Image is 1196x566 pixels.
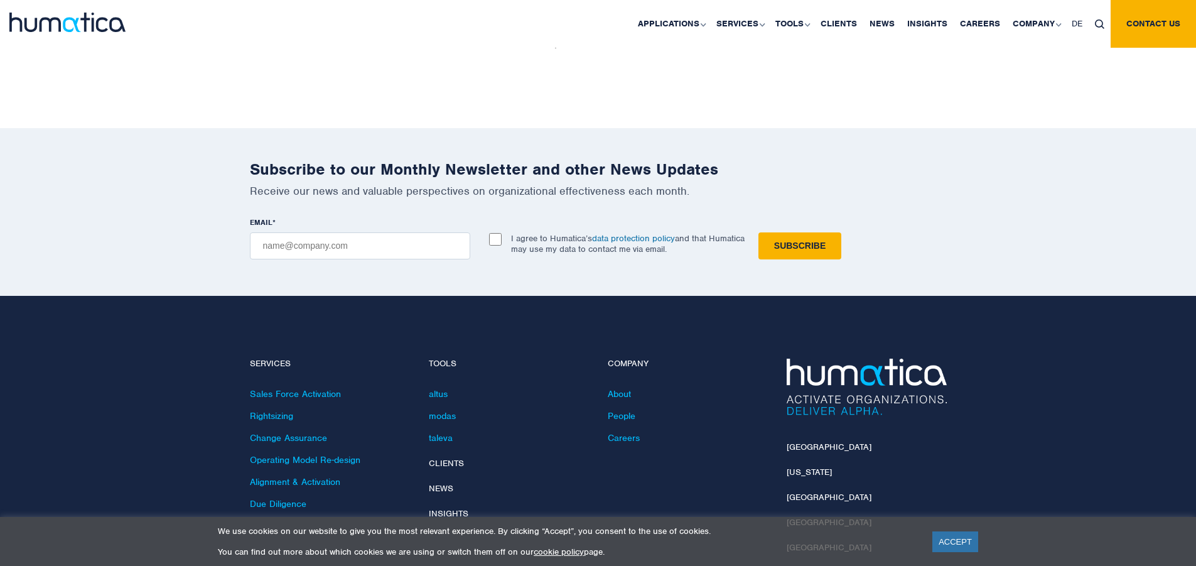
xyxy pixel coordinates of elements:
p: Receive our news and valuable perspectives on organizational effectiveness each month. [250,184,947,198]
a: modas [429,410,456,422]
a: Change Assurance [250,432,327,444]
span: DE [1072,18,1082,29]
a: [GEOGRAPHIC_DATA] [787,442,871,452]
a: data protection policy [592,233,675,244]
input: I agree to Humatica’sdata protection policyand that Humatica may use my data to contact me via em... [489,233,502,246]
p: We use cookies on our website to give you the most relevant experience. By clicking “Accept”, you... [218,526,917,536]
a: [US_STATE] [787,467,832,477]
h4: Tools [429,359,589,369]
a: taleva [429,432,453,444]
a: Operating Model Re-design [250,454,360,465]
p: You can find out more about which cookies we are using or switch them off on our page. [218,547,917,557]
img: logo [9,13,126,32]
a: Insights [429,508,468,519]
a: Alignment & Activation [250,476,340,487]
a: cookie policy [534,547,584,557]
img: search_icon [1095,19,1104,29]
a: Sales Force Activation [250,388,341,400]
a: People [608,410,635,422]
a: Careers [608,432,640,444]
h2: Subscribe to our Monthly Newsletter and other News Updates [250,160,947,179]
a: ACCEPT [932,531,978,552]
img: Humatica [787,359,947,415]
span: EMAIL [250,217,272,227]
h4: Services [250,359,410,369]
a: About [608,388,631,400]
p: I agree to Humatica’s and that Humatica may use my data to contact me via email. [511,233,745,254]
input: Subscribe [758,232,841,259]
h4: Company [608,359,768,369]
a: Rightsizing [250,410,293,422]
a: Clients [429,458,464,469]
a: [GEOGRAPHIC_DATA] [787,492,871,503]
input: name@company.com [250,232,470,259]
a: News [429,483,453,494]
a: Due Diligence [250,498,306,509]
a: altus [429,388,448,400]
